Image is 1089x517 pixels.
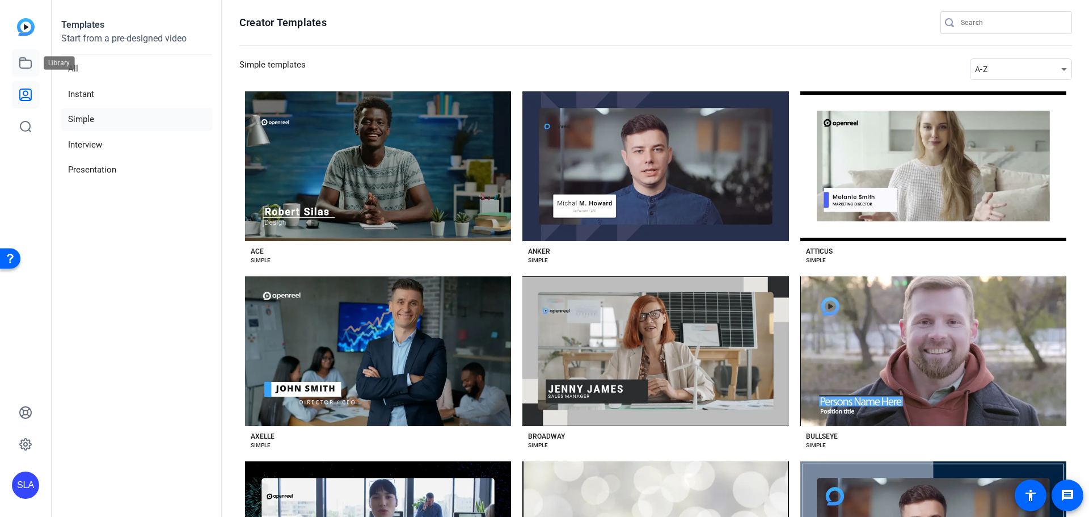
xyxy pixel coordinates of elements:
[44,56,75,70] div: Library
[806,441,826,450] div: SIMPLE
[800,276,1066,426] button: Template image
[61,19,104,30] strong: Templates
[61,133,212,157] li: Interview
[1024,489,1037,502] mat-icon: accessibility
[61,32,212,55] p: Start from a pre-designed video
[61,108,212,131] li: Simple
[61,57,212,81] li: All
[251,432,275,441] div: AXELLE
[975,65,987,74] span: A-Z
[522,276,788,426] button: Template image
[806,432,838,441] div: BULLSEYE
[245,276,511,426] button: Template image
[528,256,548,265] div: SIMPLE
[251,256,271,265] div: SIMPLE
[61,158,212,182] li: Presentation
[528,247,550,256] div: ANKER
[528,441,548,450] div: SIMPLE
[961,16,1063,30] input: Search
[239,58,306,80] h3: Simple templates
[806,247,833,256] div: ATTICUS
[528,432,565,441] div: BROADWAY
[239,16,327,30] h1: Creator Templates
[1061,489,1074,502] mat-icon: message
[251,247,264,256] div: ACE
[245,91,511,241] button: Template image
[522,91,788,241] button: Template image
[251,441,271,450] div: SIMPLE
[800,91,1066,241] button: Template image
[61,83,212,106] li: Instant
[17,18,35,36] img: blue-gradient.svg
[12,472,39,499] div: SLA
[806,256,826,265] div: SIMPLE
